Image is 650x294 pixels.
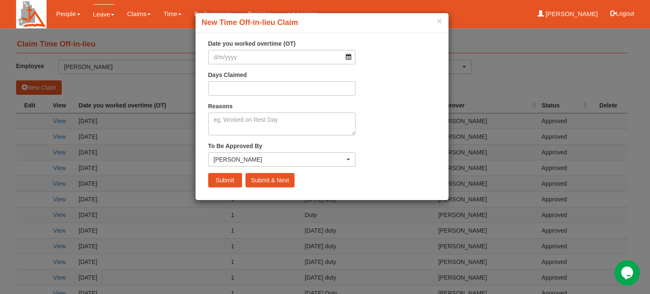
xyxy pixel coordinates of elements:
[614,260,642,286] iframe: chat widget
[208,142,262,150] label: To Be Approved By
[208,39,296,48] label: Date you worked overtime (OT)
[202,18,298,27] b: New Time Off-in-lieu Claim
[208,102,233,110] label: Reasons
[437,16,442,25] button: ×
[208,71,247,79] label: Days Claimed
[245,173,294,187] input: Submit & Next
[208,152,356,167] button: Benjamin Lee Gin Huat
[208,50,356,64] input: d/m/yyyy
[214,155,345,164] div: [PERSON_NAME]
[208,173,242,187] input: Submit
